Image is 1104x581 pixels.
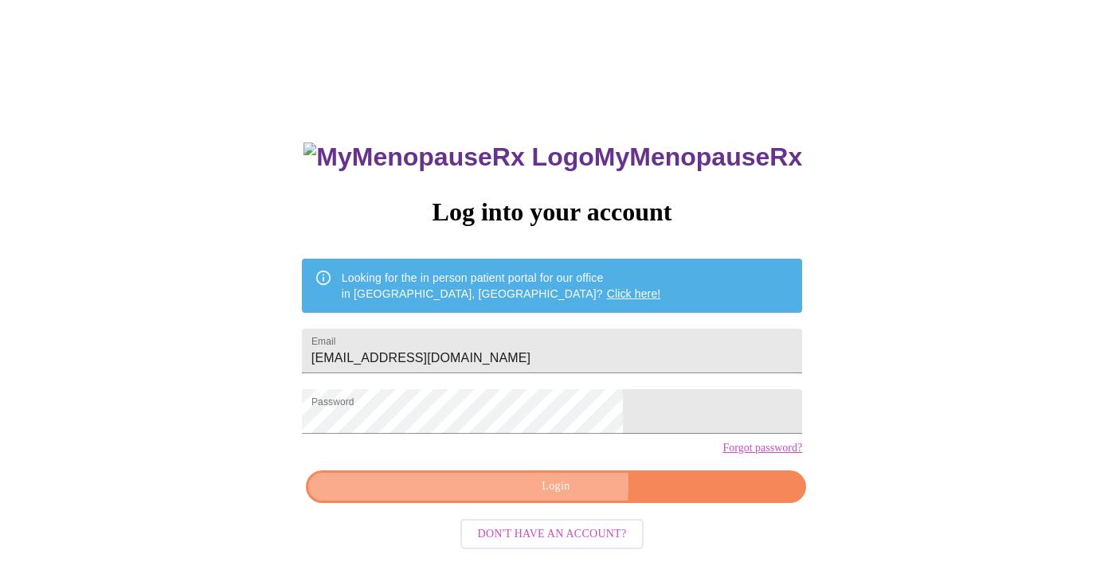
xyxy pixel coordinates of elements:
[342,263,661,308] div: Looking for the in person patient portal for our office in [GEOGRAPHIC_DATA], [GEOGRAPHIC_DATA]?
[607,287,661,300] a: Click here!
[456,525,648,539] a: Don't have an account?
[460,519,644,550] button: Don't have an account?
[478,524,627,544] span: Don't have an account?
[303,142,802,172] h3: MyMenopauseRx
[324,477,788,497] span: Login
[306,470,806,503] button: Login
[303,142,593,172] img: MyMenopauseRx Logo
[722,442,802,454] a: Forgot password?
[302,197,802,227] h3: Log into your account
